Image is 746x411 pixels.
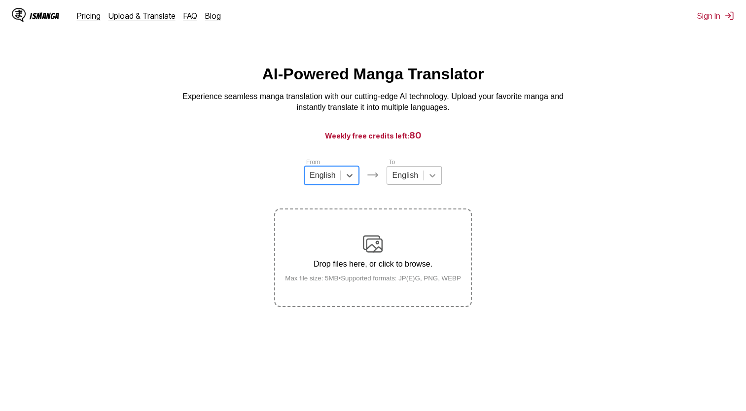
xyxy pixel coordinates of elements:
a: FAQ [183,11,197,21]
span: 80 [409,130,422,140]
h3: Weekly free credits left: [24,129,722,141]
p: Experience seamless manga translation with our cutting-edge AI technology. Upload your favorite m... [176,91,570,113]
p: Drop files here, or click to browse. [277,260,469,269]
img: Languages icon [367,169,379,181]
a: Pricing [77,11,101,21]
img: IsManga Logo [12,8,26,22]
label: From [306,159,320,166]
a: Upload & Translate [108,11,176,21]
a: IsManga LogoIsManga [12,8,77,24]
a: Blog [205,11,221,21]
h1: AI-Powered Manga Translator [262,65,484,83]
div: IsManga [30,11,59,21]
label: To [389,159,395,166]
img: Sign out [724,11,734,21]
button: Sign In [697,11,734,21]
small: Max file size: 5MB • Supported formats: JP(E)G, PNG, WEBP [277,274,469,282]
